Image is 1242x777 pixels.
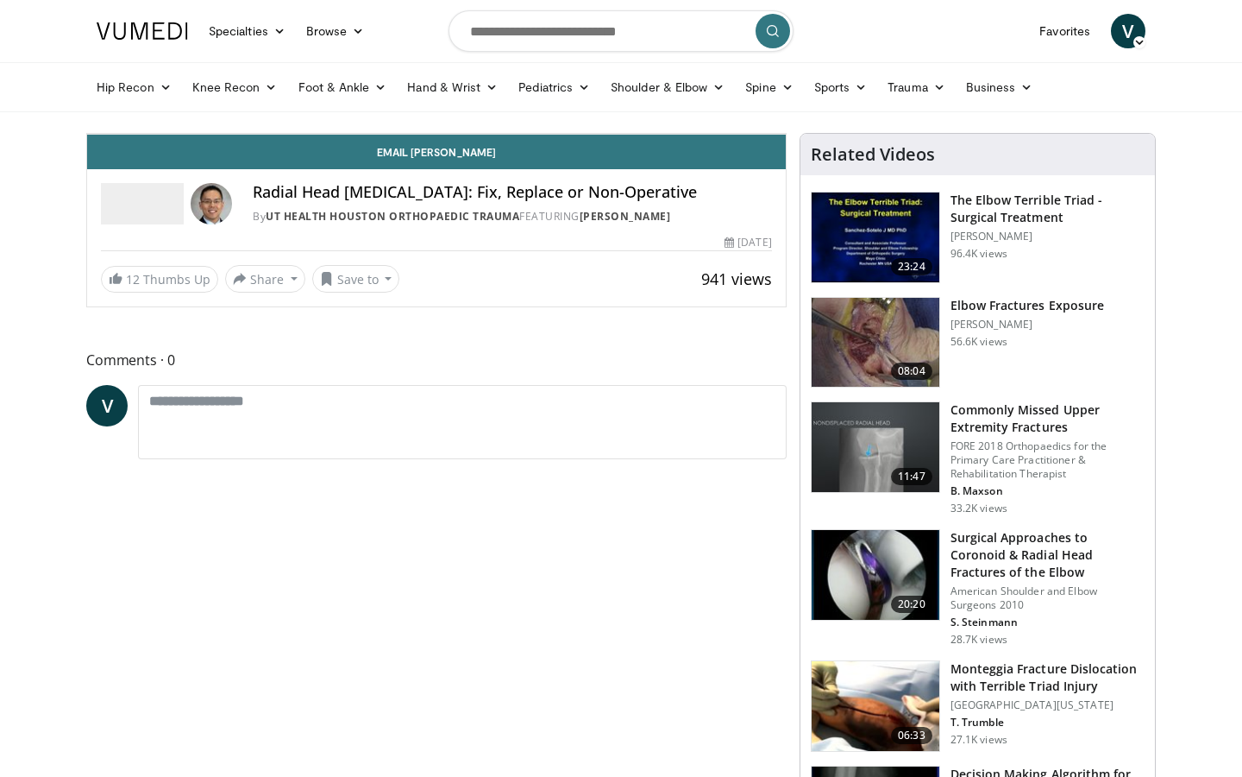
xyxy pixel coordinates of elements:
[950,297,1104,314] h3: Elbow Fractures Exposure
[253,183,772,202] h4: Radial Head [MEDICAL_DATA]: Fix, Replace or Non-Operative
[126,271,140,287] span: 12
[701,268,772,289] span: 941 views
[804,70,878,104] a: Sports
[950,633,1007,647] p: 28.7K views
[1029,14,1101,48] a: Favorites
[253,209,772,224] div: By FEATURING
[87,134,786,135] video-js: Video Player
[950,529,1145,581] h3: Surgical Approaches to Coronoid & Radial Head Fractures of the Elbow
[101,266,218,293] a: 12 Thumbs Up
[891,727,932,744] span: 06:33
[448,10,793,52] input: Search topics, interventions
[950,401,1145,436] h3: Commonly Missed Upper Extremity Fractures
[950,698,1145,712] p: [GEOGRAPHIC_DATA][US_STATE]
[724,235,771,250] div: [DATE]
[397,70,508,104] a: Hand & Wrist
[87,135,786,169] a: Email [PERSON_NAME]
[812,530,939,620] img: stein2_1.png.150x105_q85_crop-smart_upscale.jpg
[950,616,1145,629] p: S. Steinmann
[950,439,1145,481] p: FORE 2018 Orthopaedics for the Primary Care Practitioner & Rehabilitation Therapist
[296,14,375,48] a: Browse
[950,192,1145,226] h3: The Elbow Terrible Triad - Surgical Treatment
[950,484,1145,498] p: B. Maxson
[86,70,182,104] a: Hip Recon
[312,265,400,293] button: Save to
[600,70,735,104] a: Shoulder & Elbow
[891,363,932,380] span: 08:04
[182,70,288,104] a: Knee Recon
[86,385,128,426] a: V
[1111,14,1145,48] a: V
[812,193,939,282] img: 162531_0000_1.png.150x105_q85_crop-smart_upscale.jpg
[811,144,935,165] h4: Related Videos
[508,70,600,104] a: Pediatrics
[101,183,184,224] img: UT Health Houston Orthopaedic Trauma
[956,70,1044,104] a: Business
[97,22,188,40] img: VuMedi Logo
[225,265,305,293] button: Share
[266,209,519,224] a: UT Health Houston Orthopaedic Trauma
[86,349,787,371] span: Comments 0
[811,192,1145,283] a: 23:24 The Elbow Terrible Triad - Surgical Treatment [PERSON_NAME] 96.4K views
[812,402,939,492] img: b2c65235-e098-4cd2-ab0f-914df5e3e270.150x105_q85_crop-smart_upscale.jpg
[891,468,932,485] span: 11:47
[950,502,1007,515] p: 33.2K views
[950,584,1145,612] p: American Shoulder and Elbow Surgeons 2010
[950,247,1007,261] p: 96.4K views
[950,660,1145,695] h3: Monteggia Fracture Dislocation with Terrible Triad Injury
[811,297,1145,388] a: 08:04 Elbow Fractures Exposure [PERSON_NAME] 56.6K views
[950,318,1104,332] p: [PERSON_NAME]
[811,401,1145,515] a: 11:47 Commonly Missed Upper Extremity Fractures FORE 2018 Orthopaedics for the Primary Care Pract...
[950,716,1145,730] p: T. Trumble
[891,596,932,613] span: 20:20
[198,14,296,48] a: Specialties
[580,209,671,224] a: [PERSON_NAME]
[877,70,956,104] a: Trauma
[811,660,1145,752] a: 06:33 Monteggia Fracture Dislocation with Terrible Triad Injury [GEOGRAPHIC_DATA][US_STATE] T. Tr...
[811,529,1145,647] a: 20:20 Surgical Approaches to Coronoid & Radial Head Fractures of the Elbow American Shoulder and ...
[812,298,939,388] img: heCDP4pTuni5z6vX4xMDoxOjBrO-I4W8_11.150x105_q85_crop-smart_upscale.jpg
[950,733,1007,747] p: 27.1K views
[812,661,939,751] img: 76186_0000_3.png.150x105_q85_crop-smart_upscale.jpg
[950,230,1145,243] p: [PERSON_NAME]
[950,335,1007,349] p: 56.6K views
[191,183,232,224] img: Avatar
[288,70,398,104] a: Foot & Ankle
[735,70,803,104] a: Spine
[891,258,932,275] span: 23:24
